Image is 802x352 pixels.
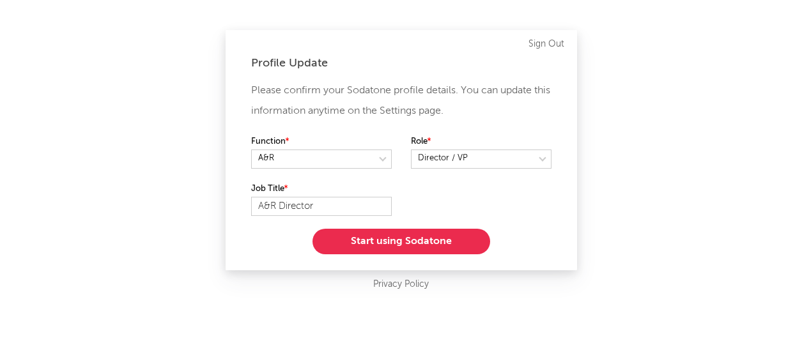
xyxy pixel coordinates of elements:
button: Start using Sodatone [312,229,490,254]
label: Job Title [251,181,392,197]
a: Privacy Policy [373,277,429,293]
div: Profile Update [251,56,551,71]
p: Please confirm your Sodatone profile details. You can update this information anytime on the Sett... [251,80,551,121]
a: Sign Out [528,36,564,52]
label: Function [251,134,392,149]
label: Role [411,134,551,149]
